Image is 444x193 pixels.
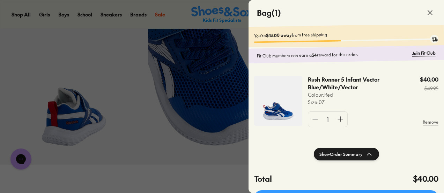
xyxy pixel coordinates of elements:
b: $4 [312,52,317,57]
h4: $40.00 [413,173,438,185]
p: Fit Club members can earn a reward for this order. [257,50,409,59]
button: Open gorgias live chat [3,2,24,23]
s: $49.95 [420,85,438,92]
h4: Bag ( 1 ) [257,7,281,19]
p: Rush Runner 5 Infant Vector Blue/White/Vector [308,76,398,91]
p: $40.00 [420,76,438,83]
img: 4-502332.jpg [254,76,302,126]
a: Join Fit Club [412,50,436,56]
p: You're from free shipping [254,29,438,39]
b: $45.00 away [266,32,292,38]
button: ShowOrder Summary [314,148,379,160]
p: Colour: Red [308,91,420,98]
p: Size : 07 [308,98,420,106]
div: 1 [322,112,333,127]
h4: Total [254,173,272,185]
